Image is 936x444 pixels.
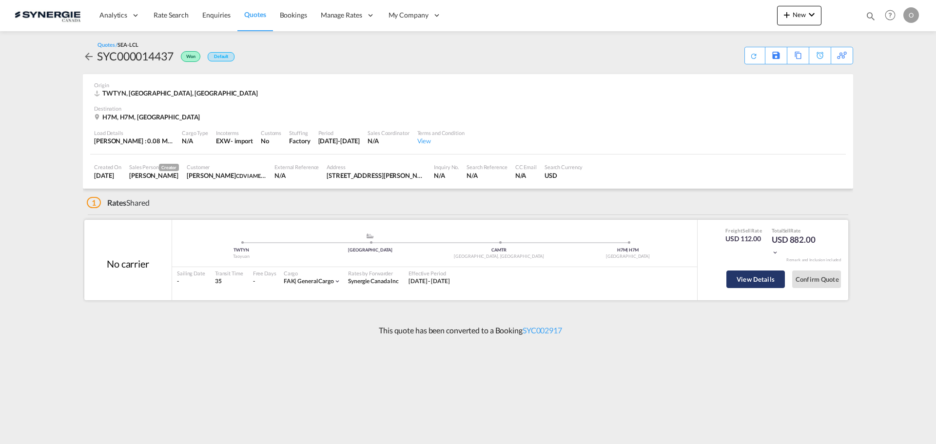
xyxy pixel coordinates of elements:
div: 2 Sep 2025 [94,171,121,180]
div: O [903,7,919,23]
div: N/A [467,171,507,180]
div: 35 [215,277,243,286]
div: Cargo [284,270,341,277]
div: DENISE DIONNE [187,171,267,180]
p: This quote has been converted to a Booking [374,325,562,336]
md-icon: icon-chevron-down [806,9,818,20]
div: [GEOGRAPHIC_DATA] [564,253,692,260]
div: Shared [87,197,150,208]
div: EXW [216,136,231,145]
span: Manage Rates [321,10,362,20]
span: SEA-LCL [117,41,138,48]
div: [GEOGRAPHIC_DATA], [GEOGRAPHIC_DATA] [435,253,564,260]
span: TWTYN, [GEOGRAPHIC_DATA], [GEOGRAPHIC_DATA] [102,89,258,97]
button: View Details [726,270,785,288]
md-icon: icon-plus 400-fg [781,9,793,20]
span: My Company [389,10,429,20]
div: Adriana Groposila [129,171,179,180]
div: Sales Person [129,163,179,171]
div: 02 Sep 2025 - 14 Sep 2025 [409,277,450,286]
div: Search Currency [545,163,583,171]
md-icon: assets/icons/custom/ship-fill.svg [364,233,376,238]
div: [PERSON_NAME] : 0.08 MT | Volumetric Wt : 0.28 CBM | Chargeable Wt : 0.28 W/M [94,136,174,145]
span: Sell [783,228,791,233]
div: N/A [515,171,537,180]
span: H7M [629,247,639,252]
div: USD 112.00 [725,234,762,244]
div: Customs [261,129,281,136]
div: - import [231,136,253,145]
div: USD [545,171,583,180]
div: Rates by Forwarder [348,270,399,277]
span: H7M [617,247,628,252]
div: icon-arrow-left [83,48,97,64]
span: Bookings [280,11,307,19]
md-icon: icon-chevron-down [772,249,779,256]
div: N/A [434,171,459,180]
div: Won [174,48,203,64]
span: Rates [107,198,127,207]
span: Synergie Canada Inc [348,277,399,285]
span: FAK [284,277,298,285]
div: 14 Sep 2025 [318,136,360,145]
span: Creator [159,164,179,171]
div: Free Days [253,270,276,277]
div: Inquiry No. [434,163,459,171]
div: Synergie Canada Inc [348,277,399,286]
span: Help [882,7,898,23]
div: Destination [94,105,842,112]
button: Confirm Quote [792,270,841,288]
div: Stuffing [289,129,310,136]
div: Terms and Condition [417,129,465,136]
span: Analytics [99,10,127,20]
div: N/A [368,136,409,145]
md-icon: icon-refresh [750,52,758,60]
span: Sell [742,228,751,233]
span: CDVI AMERICAS [236,172,276,179]
div: TWTYN, Taoyuan, Asia Pacific [94,89,260,97]
div: - [177,277,205,286]
div: Default [208,52,234,61]
div: Taoyuan [177,253,306,260]
span: New [781,11,818,19]
button: icon-plus 400-fgNewicon-chevron-down [777,6,821,25]
img: 1f56c880d42311ef80fc7dca854c8e59.png [15,4,80,26]
div: Created On [94,163,121,171]
div: Freight Rate [725,227,762,234]
span: Quotes [244,10,266,19]
div: Address [327,163,426,171]
div: icon-magnify [865,11,876,25]
div: No carrier [107,257,149,270]
div: Help [882,7,903,24]
div: N/A [182,136,208,145]
div: TWTYN [177,247,306,253]
div: Factory Stuffing [289,136,310,145]
div: [GEOGRAPHIC_DATA] [306,247,434,253]
div: H7M, H7M, Canada [94,113,202,121]
span: [DATE] - [DATE] [409,277,450,285]
div: External Reference [274,163,319,171]
div: general cargo [284,277,334,286]
span: Rate Search [154,11,189,19]
div: Transit Time [215,270,243,277]
div: Cargo Type [182,129,208,136]
div: SYC000014437 [97,48,174,64]
span: 1 [87,197,101,208]
div: Quote PDF is not available at this time [750,47,760,60]
a: SYC002917 [523,326,562,335]
div: CAMTR [435,247,564,253]
div: Quotes /SEA-LCL [97,41,138,48]
div: View [417,136,465,145]
div: CC Email [515,163,537,171]
md-icon: icon-arrow-left [83,51,95,62]
div: Total Rate [772,227,820,234]
div: Customer [187,163,267,171]
div: - [253,277,255,286]
div: USD 882.00 [772,234,820,257]
span: | [294,277,296,285]
md-icon: icon-magnify [865,11,876,21]
div: Save As Template [765,47,787,64]
span: Enquiries [202,11,231,19]
div: Load Details [94,129,174,136]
